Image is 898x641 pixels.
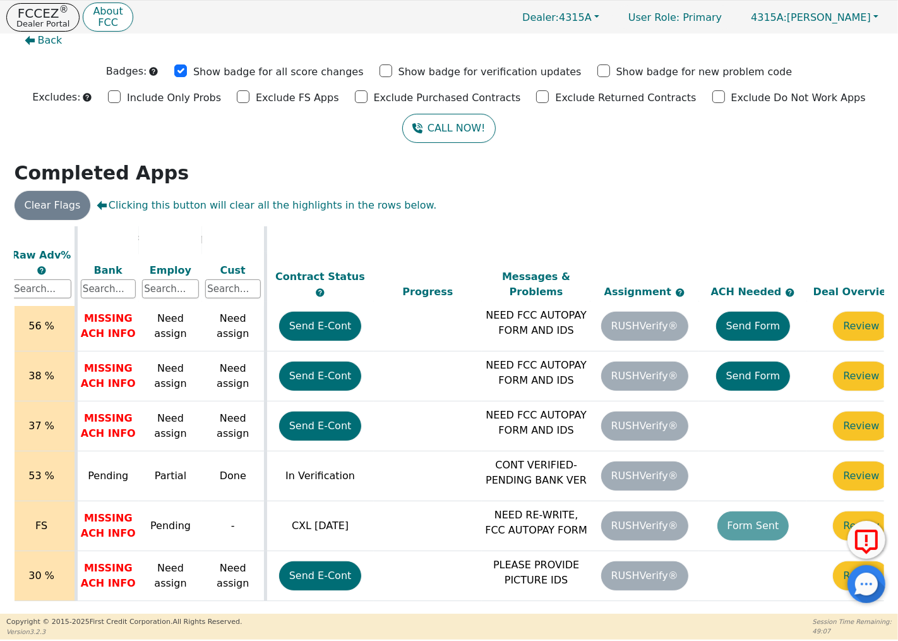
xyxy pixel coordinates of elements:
td: - [202,501,265,551]
p: Dealer Portal [16,20,69,28]
button: FCCEZ®Dealer Portal [6,3,80,32]
div: Cust [205,262,261,278]
p: NEED FCC AUTOPAY FORM AND IDS [485,358,587,388]
button: Send Form [716,312,791,341]
span: Raw Adv% [12,248,71,260]
p: Include Only Probs [127,90,221,106]
span: FS [35,520,47,532]
td: Need assign [202,551,265,601]
span: ACH Needed [711,286,786,298]
input: Search... [12,279,71,298]
td: Pending [139,501,202,551]
p: 49:07 [813,626,892,636]
span: 38 % [28,370,54,382]
button: Send E-Cont [279,362,362,391]
p: Exclude Do Not Work Apps [731,90,866,106]
p: PLEASE PROVIDE PICTURE IDS [485,558,587,588]
p: About [93,6,123,16]
span: 56 % [28,320,54,332]
p: Badges: [106,64,147,79]
button: Send E-Cont [279,561,362,590]
button: Report Error to FCC [847,521,885,559]
p: Primary [616,5,734,30]
td: MISSING ACH INFO [76,551,139,601]
td: In Verification [265,451,374,501]
p: Copyright © 2015- 2025 First Credit Corporation. [6,617,242,628]
td: MISSING ACH INFO [76,351,139,401]
span: 4315A [522,11,592,23]
span: Clicking this button will clear all the highlights in the rows below. [97,198,436,213]
p: FCCEZ [16,7,69,20]
span: User Role : [628,11,679,23]
span: 4315A: [751,11,787,23]
td: Pending [76,451,139,501]
span: 37 % [28,420,54,432]
td: Need assign [202,351,265,401]
button: Send E-Cont [279,412,362,441]
p: NEED FCC AUTOPAY FORM AND IDS [485,308,587,338]
button: Back [15,26,73,55]
input: Search... [205,279,261,298]
a: User Role: Primary [616,5,734,30]
button: Review [833,362,889,391]
button: 4315A:[PERSON_NAME] [738,8,892,27]
p: FCC [93,18,123,28]
span: 53 % [28,470,54,482]
p: Exclude FS Apps [256,90,339,106]
span: Assignment [604,286,675,298]
button: Review [833,511,889,540]
span: [PERSON_NAME] [751,11,871,23]
td: Need assign [139,351,202,401]
td: Done [202,451,265,501]
button: Review [833,412,889,441]
p: Excludes: [32,90,80,105]
p: Exclude Purchased Contracts [374,90,521,106]
div: Employ [142,262,199,278]
td: Need assign [202,302,265,351]
button: Review [833,312,889,341]
button: Review [833,561,889,590]
span: 30 % [28,570,54,582]
div: Bank [81,262,136,278]
span: Dealer: [522,11,559,23]
input: Search... [81,279,136,298]
p: Show badge for all score changes [193,64,364,80]
button: AboutFCC [83,3,133,32]
td: MISSING ACH INFO [76,501,139,551]
span: Back [38,33,63,48]
button: Dealer:4315A [509,8,613,27]
p: Exclude Returned Contracts [555,90,696,106]
td: Need assign [139,401,202,451]
button: Send Form [716,362,791,391]
p: Show badge for verification updates [398,64,582,80]
button: CALL NOW! [402,114,495,143]
div: Progress [377,284,479,300]
button: Send E-Cont [279,312,362,341]
strong: Completed Apps [15,162,189,184]
p: NEED RE-WRITE, FCC AUTOPAY FORM [485,508,587,538]
sup: ® [59,4,69,15]
input: Search... [142,279,199,298]
button: Review [833,461,889,491]
div: Messages & Problems [485,269,587,300]
td: MISSING ACH INFO [76,302,139,351]
td: MISSING ACH INFO [76,401,139,451]
p: Version 3.2.3 [6,627,242,637]
td: Partial [139,451,202,501]
td: Need assign [139,551,202,601]
span: Contract Status [275,271,365,283]
p: NEED FCC AUTOPAY FORM AND IDS [485,408,587,438]
td: Need assign [202,401,265,451]
span: All Rights Reserved. [172,618,242,626]
td: CXL [DATE] [265,501,374,551]
p: CONT VERIFIED-PENDING BANK VER [485,458,587,488]
p: Session Time Remaining: [813,617,892,626]
button: Clear Flags [15,191,91,220]
td: Need assign [139,302,202,351]
p: Show badge for new problem code [616,64,793,80]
